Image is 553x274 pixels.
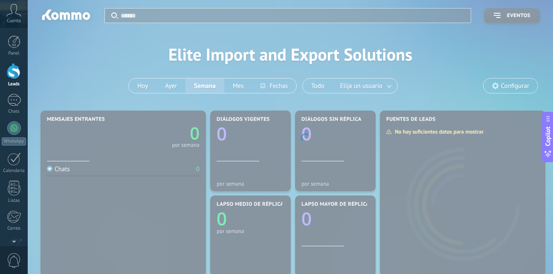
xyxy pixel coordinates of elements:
[544,127,552,146] span: Copilot
[2,51,26,56] div: Panel
[2,198,26,204] div: Listas
[2,82,26,87] div: Leads
[2,137,26,146] div: WhatsApp
[2,168,26,174] div: Calendario
[2,226,26,231] div: Correo
[2,109,26,114] div: Chats
[7,18,21,24] span: Cuenta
